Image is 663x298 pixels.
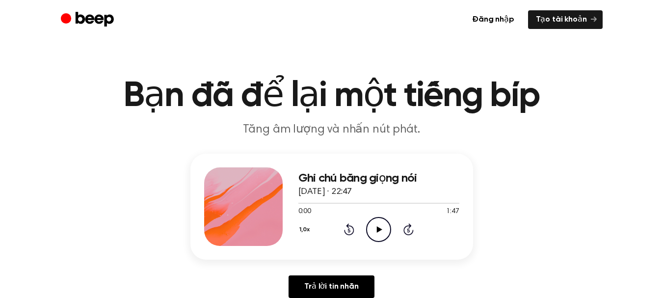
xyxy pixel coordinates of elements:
a: Trả lời tin nhắn [289,275,374,298]
font: 1:47 [446,208,459,215]
font: Bạn đã để lại một tiếng bíp [123,79,540,114]
font: Tạo tài khoản [536,16,587,24]
a: Tạo tài khoản [528,10,603,29]
font: Trả lời tin nhắn [304,283,358,291]
font: Đăng nhập [472,16,514,24]
button: 1,0x [298,221,314,238]
font: [DATE] · 22:47 [298,188,352,196]
a: Đăng nhập [464,10,522,29]
font: Tăng âm lượng và nhấn nút phát. [243,124,420,135]
a: Tiếng bíp [61,10,116,29]
font: 1,0x [299,227,310,233]
font: 0:00 [298,208,311,215]
font: Ghi chú bằng giọng nói [298,172,417,184]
